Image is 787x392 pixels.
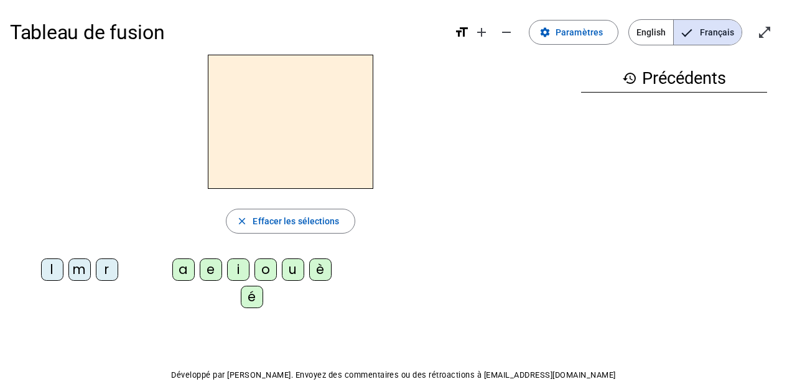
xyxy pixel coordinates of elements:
[454,25,469,40] mat-icon: format_size
[41,258,63,281] div: l
[539,27,551,38] mat-icon: settings
[494,20,519,45] button: Diminuer la taille de la police
[96,258,118,281] div: r
[556,25,603,40] span: Paramètres
[226,209,355,234] button: Effacer les sélections
[241,286,263,308] div: é
[628,19,742,45] mat-button-toggle-group: Language selection
[253,214,339,229] span: Effacer les sélections
[499,25,514,40] mat-icon: remove
[757,25,772,40] mat-icon: open_in_full
[674,20,742,45] span: Français
[10,12,444,52] h1: Tableau de fusion
[581,65,767,93] h3: Précédents
[68,258,91,281] div: m
[622,71,637,86] mat-icon: history
[629,20,673,45] span: English
[236,216,248,227] mat-icon: close
[752,20,777,45] button: Entrer en plein écran
[469,20,494,45] button: Augmenter la taille de la police
[200,258,222,281] div: e
[172,258,195,281] div: a
[227,258,249,281] div: i
[254,258,277,281] div: o
[474,25,489,40] mat-icon: add
[10,368,777,383] p: Développé par [PERSON_NAME]. Envoyez des commentaires ou des rétroactions à [EMAIL_ADDRESS][DOMAI...
[309,258,332,281] div: è
[529,20,618,45] button: Paramètres
[282,258,304,281] div: u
